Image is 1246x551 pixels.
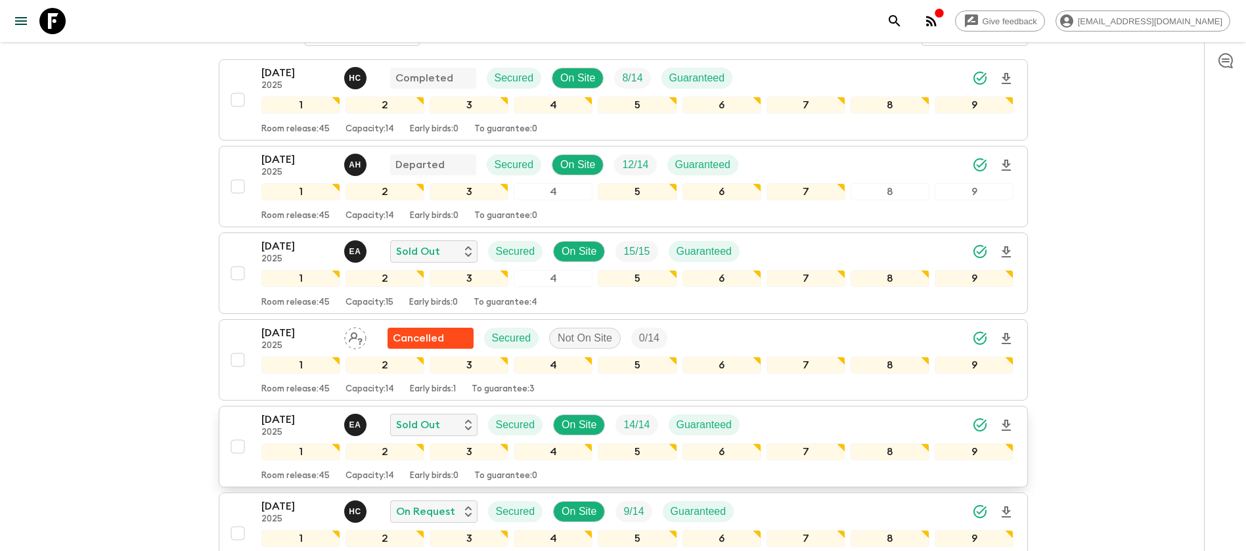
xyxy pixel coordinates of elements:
[767,183,845,200] div: 7
[261,384,330,395] p: Room release: 45
[488,241,543,262] div: Secured
[553,501,605,522] div: On Site
[492,330,531,346] p: Secured
[955,11,1045,32] a: Give feedback
[474,298,537,308] p: To guarantee: 4
[487,68,542,89] div: Secured
[261,211,330,221] p: Room release: 45
[261,254,334,265] p: 2025
[677,417,732,433] p: Guaranteed
[261,238,334,254] p: [DATE]
[430,443,508,460] div: 3
[472,384,535,395] p: To guarantee: 3
[1071,16,1230,26] span: [EMAIL_ADDRESS][DOMAIN_NAME]
[998,504,1014,520] svg: Download Onboarding
[614,68,650,89] div: Trip Fill
[552,154,604,175] div: On Site
[615,241,657,262] div: Trip Fill
[396,417,440,433] p: Sold Out
[261,341,334,351] p: 2025
[344,331,367,342] span: Assign pack leader
[219,319,1028,401] button: [DATE]2025Assign pack leaderFlash Pack cancellationSecuredNot On SiteTrip Fill123456789Room relea...
[344,504,369,515] span: Hector Carillo
[496,244,535,259] p: Secured
[349,506,361,517] p: H C
[430,357,508,374] div: 3
[430,183,508,200] div: 3
[219,59,1028,141] button: [DATE]2025Hector Carillo CompletedSecuredOn SiteTrip FillGuaranteed123456789Room release:45Capaci...
[1056,11,1230,32] div: [EMAIL_ADDRESS][DOMAIN_NAME]
[615,501,652,522] div: Trip Fill
[261,530,340,547] div: 1
[345,530,424,547] div: 2
[767,97,845,114] div: 7
[495,70,534,86] p: Secured
[514,270,592,287] div: 4
[598,357,677,374] div: 5
[639,330,659,346] p: 0 / 14
[975,16,1044,26] span: Give feedback
[935,530,1013,547] div: 9
[851,183,929,200] div: 8
[553,241,605,262] div: On Site
[261,412,334,428] p: [DATE]
[998,331,1014,347] svg: Download Onboarding
[261,167,334,178] p: 2025
[345,471,394,481] p: Capacity: 14
[396,244,440,259] p: Sold Out
[614,154,656,175] div: Trip Fill
[261,357,340,374] div: 1
[396,504,455,519] p: On Request
[496,504,535,519] p: Secured
[484,328,539,349] div: Secured
[345,183,424,200] div: 2
[345,357,424,374] div: 2
[488,501,543,522] div: Secured
[495,157,534,173] p: Secured
[851,357,929,374] div: 8
[598,443,677,460] div: 5
[261,514,334,525] p: 2025
[562,244,596,259] p: On Site
[622,157,648,173] p: 12 / 14
[261,498,334,514] p: [DATE]
[549,328,621,349] div: Not On Site
[767,443,845,460] div: 7
[998,158,1014,173] svg: Download Onboarding
[682,270,761,287] div: 6
[851,270,929,287] div: 8
[767,270,845,287] div: 7
[219,232,1028,314] button: [DATE]2025Ernesto AndradeSold OutSecuredOn SiteTrip FillGuaranteed123456789Room release:45Capacit...
[682,530,761,547] div: 6
[388,328,474,349] div: Flash Pack cancellation
[219,406,1028,487] button: [DATE]2025Ernesto AndradeSold OutSecuredOn SiteTrip FillGuaranteed123456789Room release:45Capacit...
[345,270,424,287] div: 2
[261,183,340,200] div: 1
[474,211,537,221] p: To guarantee: 0
[677,244,732,259] p: Guaranteed
[261,325,334,341] p: [DATE]
[972,244,988,259] svg: Synced Successfully
[345,124,394,135] p: Capacity: 14
[345,211,394,221] p: Capacity: 14
[344,244,369,255] span: Ernesto Andrade
[410,384,456,395] p: Early birds: 1
[345,384,394,395] p: Capacity: 14
[682,443,761,460] div: 6
[562,417,596,433] p: On Site
[219,146,1028,227] button: [DATE]2025Alejandro HuamboDepartedSecuredOn SiteTrip FillGuaranteed123456789Room release:45Capaci...
[998,244,1014,260] svg: Download Onboarding
[496,417,535,433] p: Secured
[935,357,1013,374] div: 9
[345,443,424,460] div: 2
[349,246,361,257] p: E A
[514,357,592,374] div: 4
[669,70,725,86] p: Guaranteed
[261,471,330,481] p: Room release: 45
[553,414,605,435] div: On Site
[598,97,677,114] div: 5
[514,530,592,547] div: 4
[972,70,988,86] svg: Synced Successfully
[851,97,929,114] div: 8
[344,240,369,263] button: EA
